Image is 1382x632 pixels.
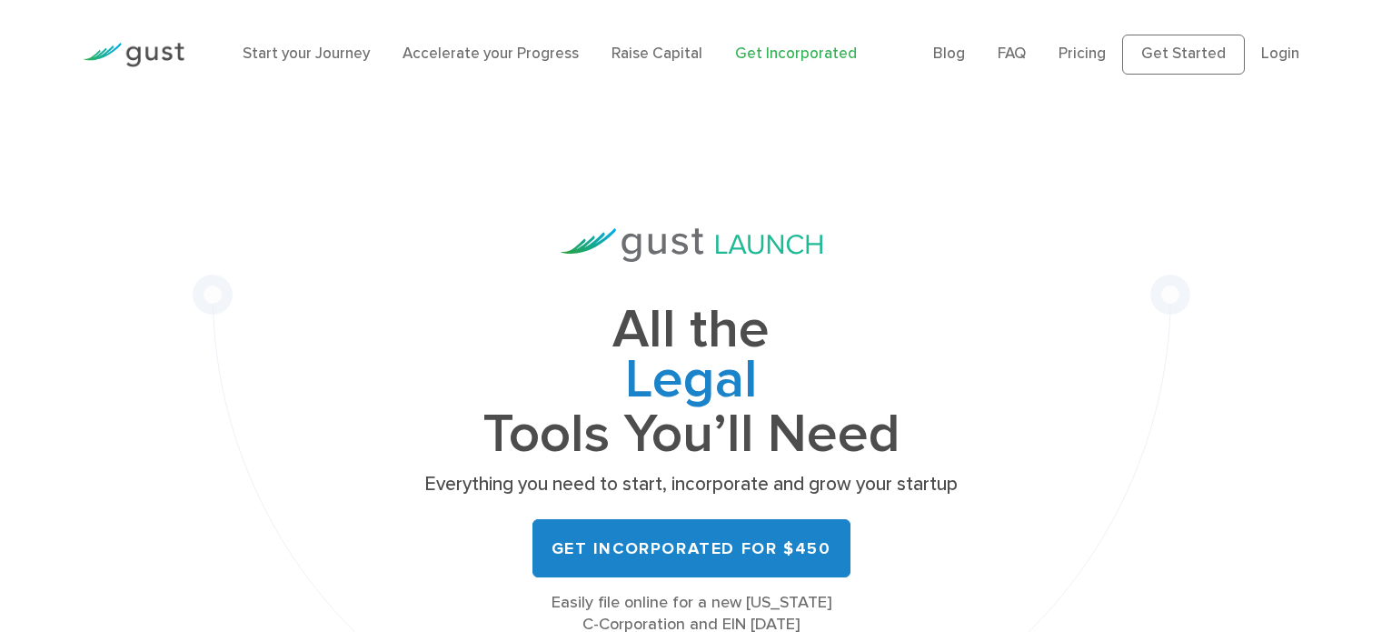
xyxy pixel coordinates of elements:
a: Login [1261,45,1299,63]
img: Gust Logo [83,43,184,67]
a: Raise Capital [611,45,702,63]
a: FAQ [998,45,1026,63]
h1: All the Tools You’ll Need [419,306,964,459]
img: Gust Launch Logo [561,228,822,262]
a: Get Incorporated for $450 [532,519,850,577]
span: Legal [419,356,964,410]
p: Everything you need to start, incorporate and grow your startup [419,472,964,497]
a: Get Started [1122,35,1245,75]
a: Blog [933,45,965,63]
a: Get Incorporated [735,45,857,63]
a: Start your Journey [243,45,370,63]
a: Accelerate your Progress [403,45,579,63]
a: Pricing [1059,45,1106,63]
